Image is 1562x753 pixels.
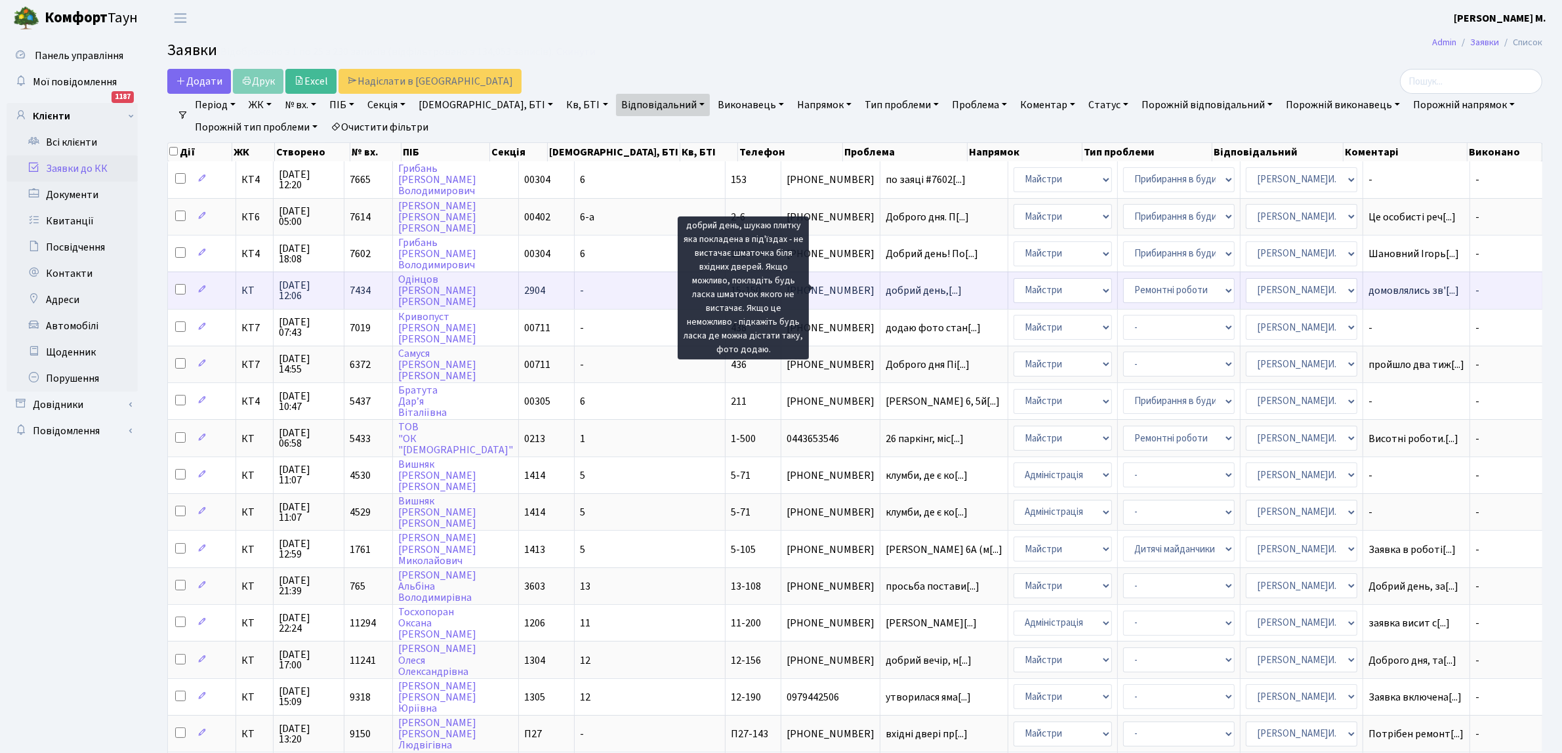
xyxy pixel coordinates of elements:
[1475,173,1479,187] span: -
[731,394,747,409] span: 211
[350,247,371,261] span: 7602
[33,75,117,89] span: Мої повідомлення
[241,249,268,259] span: КТ4
[1499,35,1542,50] li: Список
[886,247,978,261] span: Добрий день! По[...]
[731,505,750,519] span: 5-71
[886,394,1000,409] span: [PERSON_NAME] 6, 5й[...]
[731,468,750,483] span: 5-71
[1368,396,1464,407] span: -
[1368,283,1459,298] span: домовлялись зв'[...]
[886,542,1002,557] span: [PERSON_NAME] 6А (м[...]
[1475,616,1479,630] span: -
[176,74,222,89] span: Додати
[398,716,476,752] a: [PERSON_NAME][PERSON_NAME]Людвігівна
[580,653,590,668] span: 12
[731,690,761,704] span: 12-190
[524,727,542,741] span: П27
[1368,357,1464,372] span: пройшло два тиж[...]
[279,243,339,264] span: [DATE] 18:08
[524,653,545,668] span: 1304
[398,272,476,309] a: Одінцов[PERSON_NAME][PERSON_NAME]
[524,394,550,409] span: 00305
[279,280,339,301] span: [DATE] 12:06
[886,283,962,298] span: добрий день,[...]
[398,383,447,420] a: БратутаДарʼяВіталіївна
[524,690,545,704] span: 1305
[1368,323,1464,333] span: -
[241,285,268,296] span: КТ
[947,94,1012,116] a: Проблема
[279,502,339,523] span: [DATE] 11:07
[524,321,550,335] span: 00711
[787,359,874,370] span: [PHONE_NUMBER]
[1475,247,1479,261] span: -
[556,46,596,58] a: Скинути
[401,143,490,161] th: ПІБ
[731,357,747,372] span: 436
[580,616,590,630] span: 11
[524,579,545,594] span: 3603
[398,310,476,346] a: Кривопуст[PERSON_NAME][PERSON_NAME]
[1412,29,1562,56] nav: breadcrumb
[325,116,434,138] a: Очистити фільтри
[350,727,371,741] span: 9150
[398,457,476,494] a: Вишняк[PERSON_NAME][PERSON_NAME]
[580,542,585,557] span: 5
[398,568,476,605] a: [PERSON_NAME]АльбінаВолодимирівна
[787,396,874,407] span: [PHONE_NUMBER]
[350,579,365,594] span: 765
[524,283,545,298] span: 2904
[7,392,138,418] a: Довідники
[886,505,968,519] span: клумби, де є ко[...]
[1475,727,1479,741] span: -
[350,357,371,372] span: 6372
[886,432,964,446] span: 26 паркінг, міс[...]
[279,354,339,375] span: [DATE] 14:55
[1475,432,1479,446] span: -
[1475,542,1479,557] span: -
[13,5,39,31] img: logo.png
[350,143,401,161] th: № вх.
[350,542,371,557] span: 1761
[787,618,874,628] span: [PHONE_NUMBER]
[787,212,874,222] span: [PHONE_NUMBER]
[1015,94,1080,116] a: Коментар
[731,173,747,187] span: 153
[232,143,275,161] th: ЖК
[1432,35,1456,49] a: Admin
[524,616,545,630] span: 1206
[7,339,138,365] a: Щоденник
[787,544,874,555] span: [PHONE_NUMBER]
[1368,579,1458,594] span: Добрий день, за[...]
[241,618,268,628] span: КТ
[1475,468,1479,483] span: -
[398,679,476,716] a: [PERSON_NAME][PERSON_NAME]Юріївна
[548,143,680,161] th: [DEMOGRAPHIC_DATA], БТІ
[7,43,138,69] a: Панель управління
[279,686,339,707] span: [DATE] 15:09
[279,539,339,560] span: [DATE] 12:59
[1368,432,1458,446] span: Висотні роботи.[...]
[279,649,339,670] span: [DATE] 17:00
[886,321,981,335] span: додаю фото стан[...]
[787,174,874,185] span: [PHONE_NUMBER]
[580,357,584,372] span: -
[279,575,339,596] span: [DATE] 21:39
[398,605,476,641] a: ТосхопоранОксана[PERSON_NAME]
[1400,69,1542,94] input: Пошук...
[7,69,138,95] a: Мої повідомлення1187
[580,579,590,594] span: 13
[1083,94,1134,116] a: Статус
[886,653,972,668] span: добрий вечір, н[...]
[1082,143,1212,161] th: Тип проблеми
[580,394,585,409] span: 6
[1475,653,1479,668] span: -
[1344,143,1468,161] th: Коментарі
[279,428,339,449] span: [DATE] 06:58
[1368,542,1456,557] span: Заявка в роботі[...]
[524,357,550,372] span: 00711
[731,579,761,594] span: 13-108
[350,283,371,298] span: 7434
[398,199,476,235] a: [PERSON_NAME][PERSON_NAME][PERSON_NAME]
